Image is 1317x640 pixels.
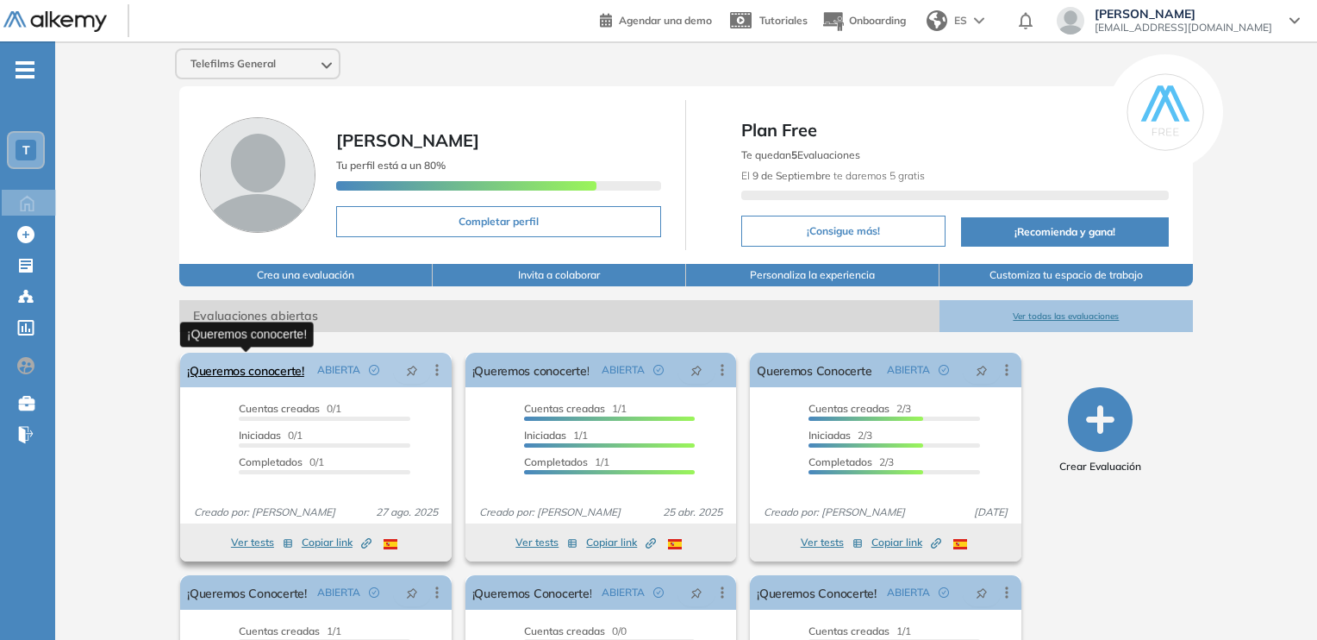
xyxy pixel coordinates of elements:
a: ¡Queremos conocerte! [187,353,304,387]
span: pushpin [976,586,988,599]
button: Copiar link [302,532,371,553]
span: Cuentas creadas [239,402,320,415]
span: 2/3 [808,455,894,468]
img: ESP [953,539,967,549]
button: Ver tests [515,532,577,553]
span: 0/1 [239,429,303,442]
span: check-circle [939,365,949,375]
span: pushpin [690,586,702,599]
a: Queremos Conocerte [757,353,871,387]
button: pushpin [677,356,715,384]
span: Completados [524,455,588,468]
span: T [22,143,30,157]
span: El te daremos 5 gratis [741,169,925,182]
button: Crea una evaluación [179,264,433,286]
button: Ver tests [231,532,293,553]
img: ESP [384,539,397,549]
span: pushpin [406,363,418,377]
button: Crear Evaluación [1059,387,1141,474]
span: ABIERTA [887,362,930,378]
span: 1/1 [808,624,911,637]
b: 9 de Septiembre [752,169,831,182]
button: Copiar link [586,532,656,553]
span: [EMAIL_ADDRESS][DOMAIN_NAME] [1095,21,1272,35]
span: Iniciadas [524,429,566,442]
span: Evaluaciones abiertas [179,300,939,332]
span: 2/3 [808,402,911,415]
span: Creado por: [PERSON_NAME] [472,505,627,520]
span: pushpin [976,363,988,377]
span: 1/1 [239,624,341,637]
span: ABIERTA [602,585,645,600]
span: ES [954,13,967,28]
iframe: Chat Widget [1008,441,1317,640]
span: 0/1 [239,455,324,468]
button: pushpin [963,579,1001,606]
span: [PERSON_NAME] [336,129,479,151]
span: pushpin [406,586,418,599]
span: Iniciadas [239,429,281,442]
button: Ver tests [801,532,863,553]
a: ¡Queremos Conocerte! [472,575,592,610]
span: Te quedan Evaluaciones [741,148,860,161]
button: pushpin [677,579,715,606]
span: Cuentas creadas [808,624,889,637]
span: Creado por: [PERSON_NAME] [187,505,342,520]
span: check-circle [653,587,664,598]
img: world [927,10,947,31]
span: Agendar una demo [619,14,712,27]
span: check-circle [653,365,664,375]
span: 1/1 [524,402,627,415]
button: Onboarding [821,3,906,40]
span: Tu perfil está a un 80% [336,159,446,172]
button: Invita a colaborar [433,264,686,286]
span: ABIERTA [887,585,930,600]
span: pushpin [690,363,702,377]
span: 2/3 [808,429,872,442]
span: [DATE] [967,505,1014,520]
span: 25 abr. 2025 [656,505,729,520]
span: Completados [239,455,303,468]
a: ¡Queremos conocerte! [472,353,590,387]
span: 1/1 [524,455,609,468]
span: Plan Free [741,117,1168,143]
button: pushpin [393,579,431,606]
button: Copiar link [871,532,941,553]
button: pushpin [963,356,1001,384]
span: Cuentas creadas [239,624,320,637]
span: check-circle [369,587,379,598]
span: ABIERTA [317,585,360,600]
b: 5 [791,148,797,161]
span: Onboarding [849,14,906,27]
span: Copiar link [871,535,941,550]
button: ¡Consigue más! [741,216,946,247]
span: 1/1 [524,429,588,442]
img: arrow [974,17,984,24]
span: 0/1 [239,402,341,415]
div: ¡Queremos conocerte! [180,322,314,347]
span: [PERSON_NAME] [1095,7,1272,21]
a: ¡Queremos Conocerte! [757,575,877,610]
span: Iniciadas [808,429,851,442]
span: Tutoriales [759,14,808,27]
span: ABIERTA [602,362,645,378]
button: Ver todas las evaluaciones [939,300,1193,332]
span: Copiar link [302,535,371,550]
i: - [16,68,34,72]
span: ABIERTA [317,362,360,378]
span: check-circle [939,587,949,598]
button: Completar perfil [336,206,661,237]
span: Completados [808,455,872,468]
span: Cuentas creadas [808,402,889,415]
button: ¡Recomienda y gana! [961,217,1168,247]
span: Telefilms General [190,57,276,71]
span: check-circle [369,365,379,375]
button: Personaliza la experiencia [686,264,939,286]
span: 0/0 [524,624,627,637]
span: Creado por: [PERSON_NAME] [757,505,912,520]
a: Agendar una demo [600,9,712,29]
a: ¡Queremos Conocerte! [187,575,307,610]
button: pushpin [393,356,431,384]
span: 27 ago. 2025 [369,505,445,520]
